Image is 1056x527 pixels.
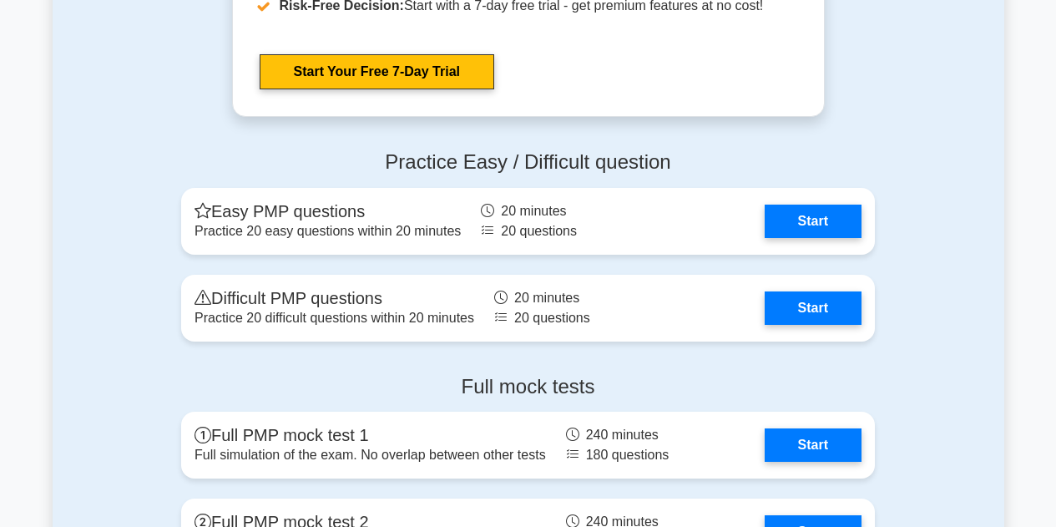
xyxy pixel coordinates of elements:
a: Start Your Free 7-Day Trial [260,54,494,89]
a: Start [765,428,861,462]
h4: Practice Easy / Difficult question [181,150,875,175]
a: Start [765,291,861,325]
a: Start [765,205,861,238]
h4: Full mock tests [181,375,875,399]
